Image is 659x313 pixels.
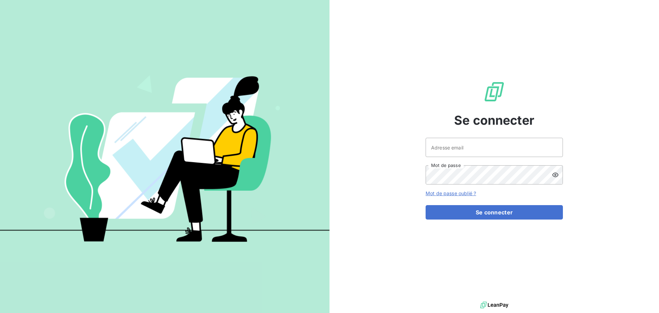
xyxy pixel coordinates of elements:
button: Se connecter [426,205,563,220]
input: placeholder [426,138,563,157]
span: Se connecter [454,111,534,130]
img: Logo LeanPay [483,81,505,103]
img: logo [480,300,508,310]
a: Mot de passe oublié ? [426,190,476,196]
